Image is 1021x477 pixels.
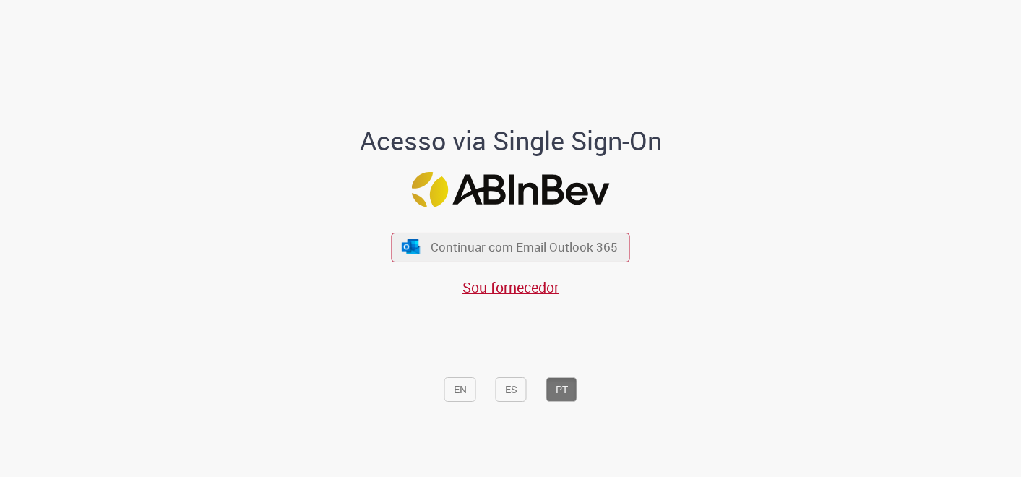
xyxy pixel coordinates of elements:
button: EN [444,377,476,402]
img: Logo ABInBev [412,172,610,207]
button: PT [546,377,577,402]
button: ES [496,377,527,402]
a: Sou fornecedor [462,278,559,297]
span: Continuar com Email Outlook 365 [431,239,618,256]
h1: Acesso via Single Sign-On [310,126,711,155]
button: ícone Azure/Microsoft 360 Continuar com Email Outlook 365 [392,233,630,262]
img: ícone Azure/Microsoft 360 [400,239,421,254]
